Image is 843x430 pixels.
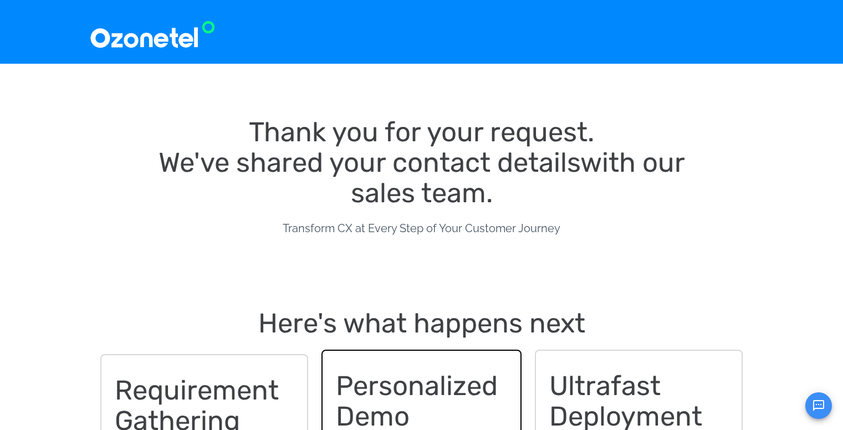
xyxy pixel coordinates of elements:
span: We've shared your contact details [159,146,580,178]
span: Thank you for your request. [249,116,594,148]
span: Here's what happens next [258,307,585,339]
span: with our sales team. [351,146,692,209]
button: Open chat [805,392,832,419]
span: Transform CX at Every Step of Your Customer Journey [283,222,560,235]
